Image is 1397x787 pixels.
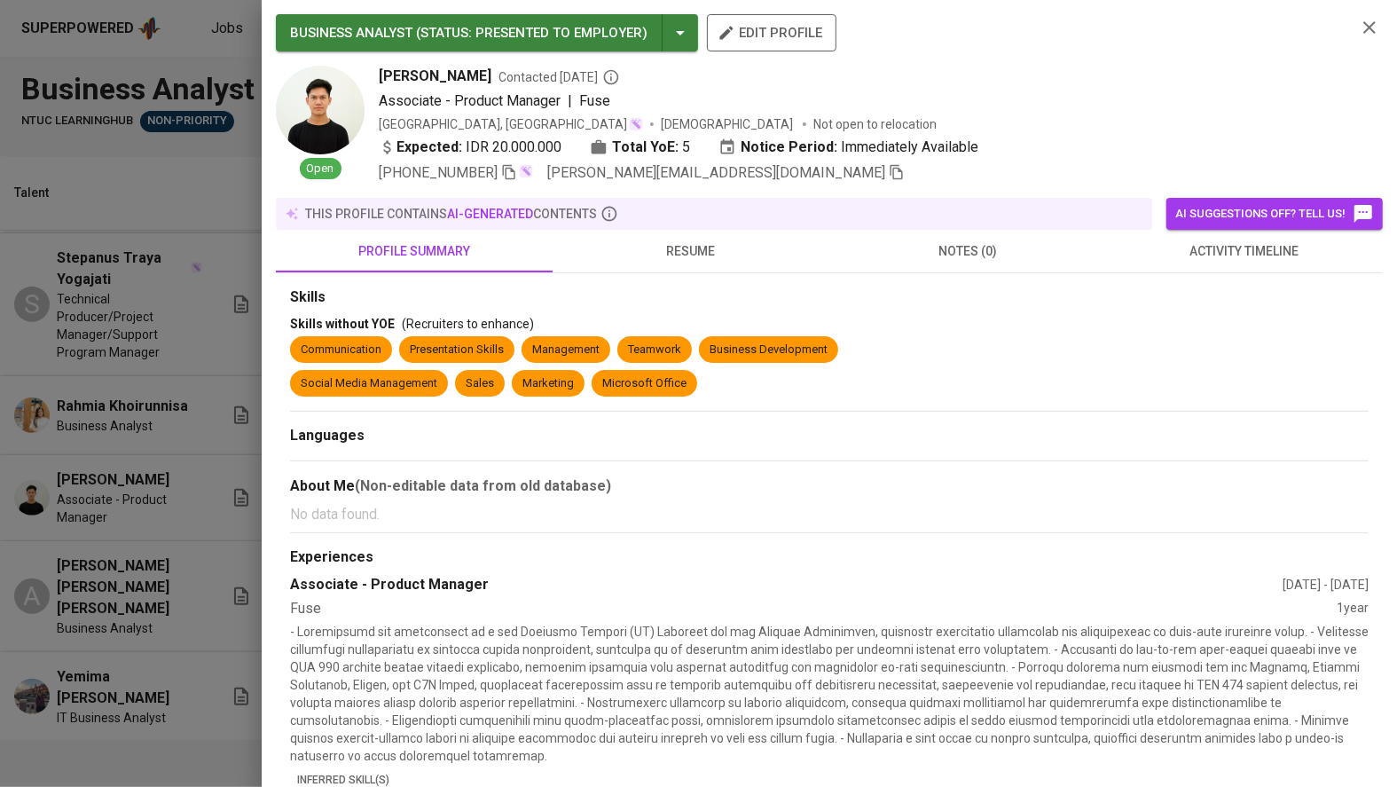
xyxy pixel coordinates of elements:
svg: By Batam recruiter [602,68,620,86]
span: edit profile [721,21,822,44]
img: magic_wand.svg [519,164,533,178]
span: [PERSON_NAME] [379,66,491,87]
div: Experiences [290,547,1369,568]
b: Expected: [396,137,462,158]
div: Microsoft Office [602,375,687,392]
span: [DEMOGRAPHIC_DATA] [661,115,796,133]
div: Skills [290,287,1369,308]
span: notes (0) [840,240,1095,263]
p: this profile contains contents [305,205,597,223]
span: | [568,91,572,112]
span: ( STATUS : Presented to Employer ) [416,25,647,41]
span: Associate - Product Manager [379,92,561,109]
div: Communication [301,342,381,358]
span: profile summary [286,240,542,263]
div: [GEOGRAPHIC_DATA], [GEOGRAPHIC_DATA] [379,115,643,133]
p: No data found. [290,504,1369,525]
span: AI-generated [447,207,533,221]
div: IDR 20.000.000 [379,137,561,158]
div: Sales [466,375,494,392]
span: resume [563,240,819,263]
span: Open [300,161,341,177]
a: edit profile [707,25,836,39]
button: edit profile [707,14,836,51]
p: - Loremipsumd sit ametconsect ad e sed Doeiusmo Tempori (UT) Laboreet dol mag Aliquae Adminimven,... [290,623,1369,765]
span: BUSINESS ANALYST [290,25,412,41]
div: Presentation Skills [410,342,504,358]
span: [PHONE_NUMBER] [379,164,498,181]
b: Notice Period: [741,137,837,158]
div: Business Development [710,342,828,358]
div: Languages [290,426,1369,446]
img: 3ab6bd416b121886ddb11ecf3acb2e69.jpg [276,66,365,154]
span: Contacted [DATE] [498,68,620,86]
div: About Me [290,476,1369,497]
img: magic_wand.svg [629,117,643,131]
div: 1 year [1337,599,1369,619]
div: Fuse [290,599,1337,619]
p: Not open to relocation [813,115,937,133]
button: BUSINESS ANALYST (STATUS: Presented to Employer) [276,14,698,51]
div: Social Media Management [301,375,437,392]
span: 5 [682,137,690,158]
span: Skills without YOE [290,317,395,331]
div: Marketing [522,375,574,392]
div: [DATE] - [DATE] [1283,576,1369,594]
span: AI suggestions off? Tell us! [1175,203,1374,224]
span: [PERSON_NAME][EMAIL_ADDRESS][DOMAIN_NAME] [547,164,885,181]
div: Management [532,342,600,358]
span: activity timeline [1117,240,1372,263]
span: (Recruiters to enhance) [402,317,534,331]
b: Total YoE: [612,137,679,158]
span: Fuse [579,92,610,109]
div: Teamwork [628,342,681,358]
button: AI suggestions off? Tell us! [1166,198,1383,230]
div: Immediately Available [718,137,978,158]
div: Associate - Product Manager [290,575,1283,595]
b: (Non-editable data from old database) [355,477,611,494]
